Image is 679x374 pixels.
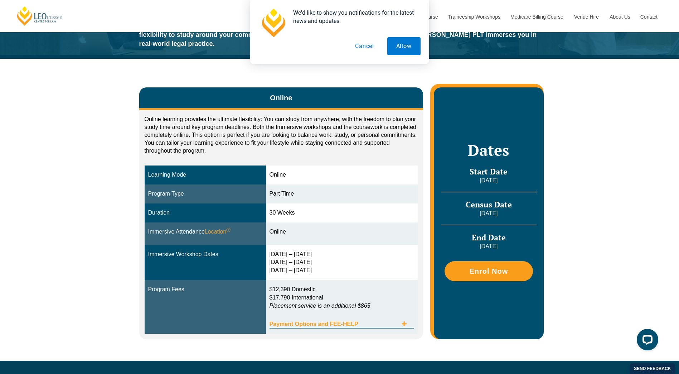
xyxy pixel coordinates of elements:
[139,87,423,339] div: Tabs. Open items with Enter or Space, close with Escape and navigate using the Arrow keys.
[472,232,506,243] span: End Date
[205,228,231,236] span: Location
[148,171,262,179] div: Learning Mode
[148,286,262,294] div: Program Fees
[270,321,398,327] span: Payment Options and FEE-HELP
[441,210,536,217] p: [DATE]
[441,177,536,184] p: [DATE]
[441,141,536,159] h2: Dates
[270,250,414,275] div: [DATE] – [DATE] [DATE] – [DATE] [DATE] – [DATE]
[148,209,262,217] div: Duration
[259,9,287,37] img: notification icon
[631,326,661,356] iframe: LiveChat chat widget
[287,9,421,25] div: We'd like to show you notifications for the latest news and updates.
[270,228,414,236] div: Online
[148,190,262,198] div: Program Type
[270,303,370,309] em: Placement service is an additional $865
[387,37,421,55] button: Allow
[270,294,323,301] span: $17,790 International
[441,243,536,250] p: [DATE]
[466,199,512,210] span: Census Date
[445,261,533,281] a: Enrol Now
[470,166,508,177] span: Start Date
[270,286,316,292] span: $12,390 Domestic
[148,228,262,236] div: Immersive Attendance
[270,93,292,103] span: Online
[469,268,508,275] span: Enrol Now
[270,209,414,217] div: 30 Weeks
[226,227,231,232] sup: ⓘ
[270,190,414,198] div: Part Time
[145,115,418,155] p: Online learning provides the ultimate flexibility: You can study from anywhere, with the freedom ...
[270,171,414,179] div: Online
[346,37,383,55] button: Cancel
[148,250,262,259] div: Immersive Workshop Dates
